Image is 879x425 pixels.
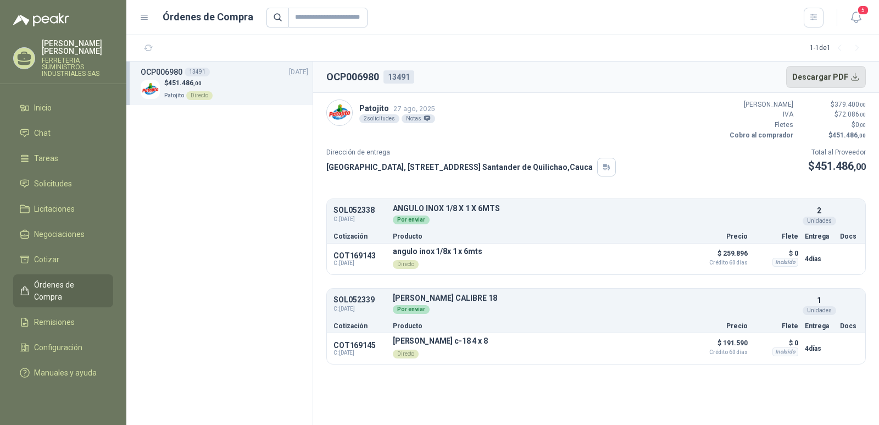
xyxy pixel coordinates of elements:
span: Licitaciones [34,203,75,215]
span: Remisiones [34,316,75,328]
p: $ 0 [754,247,798,260]
span: ,00 [859,112,866,118]
p: Total al Proveedor [808,147,866,158]
span: 451.486 [168,79,202,87]
span: ,00 [193,80,202,86]
div: Unidades [803,306,836,315]
a: Negociaciones [13,224,113,245]
p: Precio [693,323,748,329]
p: ANGULO INOX 1/8 X 1 X 6MTS [393,205,798,213]
p: IVA [727,109,793,120]
span: Inicio [34,102,52,114]
span: [DATE] [289,67,308,78]
span: Crédito 60 días [693,350,748,355]
p: Producto [393,233,686,240]
p: COT169145 [333,341,386,350]
p: Docs [840,233,859,240]
span: 72.086 [838,111,866,118]
a: Remisiones [13,312,113,333]
img: Company Logo [327,100,352,125]
p: Patojito [359,102,435,114]
span: Patojito [164,92,184,98]
p: [PERSON_NAME] [727,100,793,110]
a: Configuración [13,337,113,358]
p: $ [800,100,866,110]
span: ,00 [859,102,866,108]
p: $ 191.590 [693,336,748,355]
h2: OCP006980 [326,69,379,85]
p: $ [164,78,213,89]
a: Tareas [13,148,113,169]
div: Directo [393,350,419,358]
div: Por enviar [393,305,430,314]
p: Flete [754,323,798,329]
span: 0 [855,121,866,129]
p: $ [800,120,866,130]
span: C: [DATE] [333,305,386,313]
span: Configuración [34,341,82,354]
p: 4 días [805,252,833,266]
p: SOL052339 [333,296,386,304]
div: Incluido [772,258,798,267]
p: Flete [754,233,798,240]
p: SOL052338 [333,206,386,214]
span: 451.486 [832,131,866,139]
h1: Órdenes de Compra [163,9,253,25]
p: Entrega [805,233,833,240]
a: Chat [13,123,113,143]
div: Por enviar [393,216,430,224]
span: Negociaciones [34,228,85,240]
div: 13491 [185,68,210,76]
p: $ [800,109,866,120]
span: C: [DATE] [333,260,386,267]
span: C: [DATE] [333,350,386,356]
p: Dirección de entrega [326,147,616,158]
div: 2 solicitudes [359,114,399,123]
p: [PERSON_NAME] c-18 4 x 8 [393,336,488,345]
a: OCP00698013491[DATE] Company Logo$451.486,00PatojitoDirecto [141,66,308,101]
div: Notas [402,114,435,123]
p: [GEOGRAPHIC_DATA], [STREET_ADDRESS] Santander de Quilichao , Cauca [326,161,593,173]
p: Producto [393,323,686,329]
p: [PERSON_NAME] [PERSON_NAME] [42,40,113,55]
div: Incluido [772,347,798,356]
div: 13491 [383,70,414,84]
a: Manuales y ayuda [13,362,113,383]
p: 4 días [805,342,833,355]
div: Directo [393,260,419,269]
p: Precio [693,233,748,240]
p: $ 0 [754,336,798,350]
img: Company Logo [141,80,160,99]
button: 5 [846,8,866,27]
h3: OCP006980 [141,66,182,78]
p: Cotización [333,323,386,329]
span: Solicitudes [34,178,72,190]
p: Docs [840,323,859,329]
button: Descargar PDF [786,66,866,88]
a: Inicio [13,97,113,118]
p: 2 [817,205,821,217]
div: Unidades [803,217,836,225]
span: Cotizar [34,253,59,266]
p: FERRETERIA SUMINISTROS INDUSTRIALES SAS [42,57,113,77]
p: $ [808,158,866,175]
a: Órdenes de Compra [13,274,113,307]
span: 5 [857,5,869,15]
span: Tareas [34,152,58,164]
span: 27 ago, 2025 [393,104,435,113]
p: Cobro al comprador [727,130,793,141]
p: Entrega [805,323,833,329]
img: Logo peakr [13,13,69,26]
p: $ [800,130,866,141]
span: ,00 [854,162,866,172]
p: 1 [817,294,821,306]
span: ,00 [859,122,866,128]
p: angulo inox 1/8x 1 x 6mts [393,247,482,256]
div: 1 - 1 de 1 [810,40,866,57]
div: Directo [186,91,213,100]
p: Cotización [333,233,386,240]
span: ,00 [858,133,866,139]
p: Fletes [727,120,793,130]
p: $ 259.896 [693,247,748,266]
span: Manuales y ayuda [34,367,97,379]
